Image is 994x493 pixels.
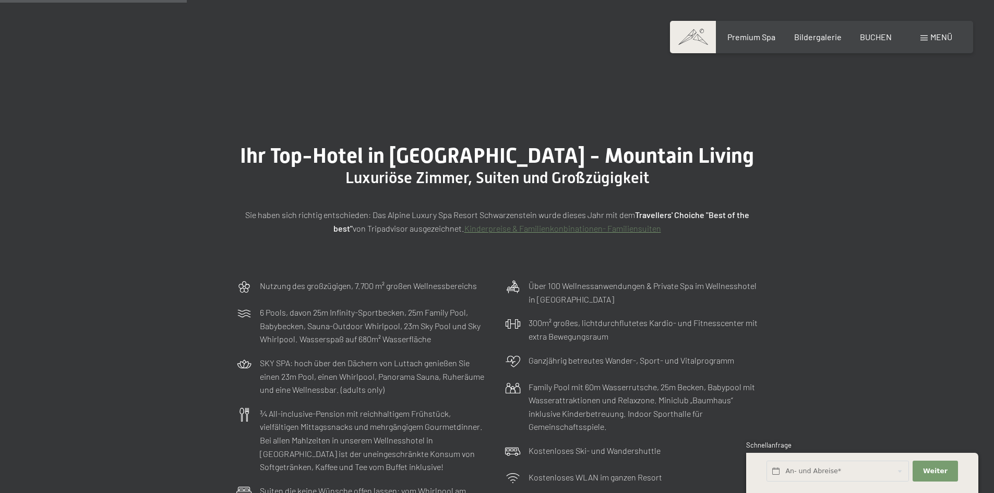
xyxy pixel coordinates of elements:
[913,461,957,482] button: Weiter
[260,407,489,474] p: ¾ All-inclusive-Pension mit reichhaltigem Frühstück, vielfältigen Mittagssnacks und mehrgängigem ...
[260,279,477,293] p: Nutzung des großzügigen, 7.700 m² großen Wellnessbereichs
[529,444,661,458] p: Kostenloses Ski- und Wandershuttle
[794,32,842,42] a: Bildergalerie
[529,471,662,484] p: Kostenloses WLAN im ganzen Resort
[860,32,892,42] a: BUCHEN
[529,380,758,434] p: Family Pool mit 60m Wasserrutsche, 25m Becken, Babypool mit Wasserattraktionen und Relaxzone. Min...
[464,223,661,233] a: Kinderpreise & Familienkonbinationen- Familiensuiten
[746,441,792,449] span: Schnellanfrage
[529,279,758,306] p: Über 100 Wellnessanwendungen & Private Spa im Wellnesshotel in [GEOGRAPHIC_DATA]
[727,32,775,42] a: Premium Spa
[930,32,952,42] span: Menü
[236,208,758,235] p: Sie haben sich richtig entschieden: Das Alpine Luxury Spa Resort Schwarzenstein wurde dieses Jahr...
[529,316,758,343] p: 300m² großes, lichtdurchflutetes Kardio- und Fitnesscenter mit extra Bewegungsraum
[529,354,734,367] p: Ganzjährig betreutes Wander-, Sport- und Vitalprogramm
[333,210,749,233] strong: Travellers' Choiche "Best of the best"
[260,306,489,346] p: 6 Pools, davon 25m Infinity-Sportbecken, 25m Family Pool, Babybecken, Sauna-Outdoor Whirlpool, 23...
[240,143,754,168] span: Ihr Top-Hotel in [GEOGRAPHIC_DATA] - Mountain Living
[345,169,649,187] span: Luxuriöse Zimmer, Suiten und Großzügigkeit
[923,466,948,476] span: Weiter
[260,356,489,396] p: SKY SPA: hoch über den Dächern von Luttach genießen Sie einen 23m Pool, einen Whirlpool, Panorama...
